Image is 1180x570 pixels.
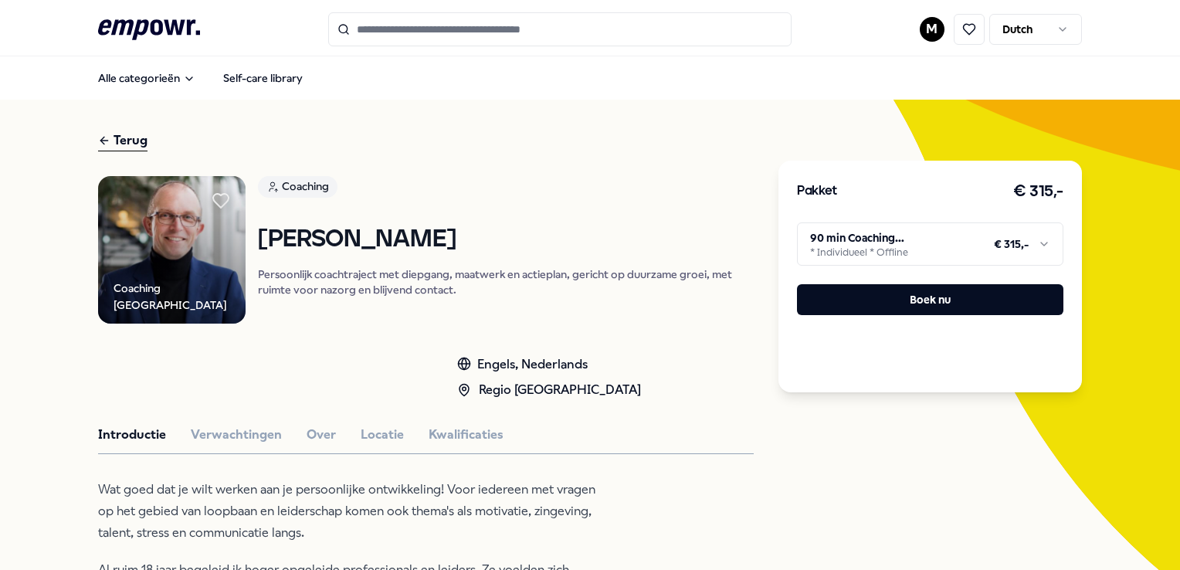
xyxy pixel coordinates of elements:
div: Regio [GEOGRAPHIC_DATA] [457,380,641,400]
button: M [920,17,944,42]
button: Introductie [98,425,166,445]
div: Terug [98,131,147,151]
button: Verwachtingen [191,425,282,445]
a: Self-care library [211,63,315,93]
div: Coaching [258,176,337,198]
a: Coaching [258,176,754,203]
button: Over [307,425,336,445]
div: Coaching [GEOGRAPHIC_DATA] [114,280,246,314]
p: Wat goed dat je wilt werken aan je persoonlijke ontwikkeling! Voor iedereen met vragen op het geb... [98,479,600,544]
h3: Pakket [797,182,837,202]
input: Search for products, categories or subcategories [328,12,792,46]
img: Product Image [98,176,246,324]
div: Engels, Nederlands [457,355,641,375]
h3: € 315,- [1013,179,1063,204]
nav: Main [86,63,315,93]
h1: [PERSON_NAME] [258,226,754,253]
button: Boek nu [797,284,1063,315]
button: Kwalificaties [429,425,504,445]
button: Alle categorieën [86,63,208,93]
p: Persoonlijk coachtraject met diepgang, maatwerk en actieplan, gericht op duurzame groei, met ruim... [258,266,754,297]
button: Locatie [361,425,404,445]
